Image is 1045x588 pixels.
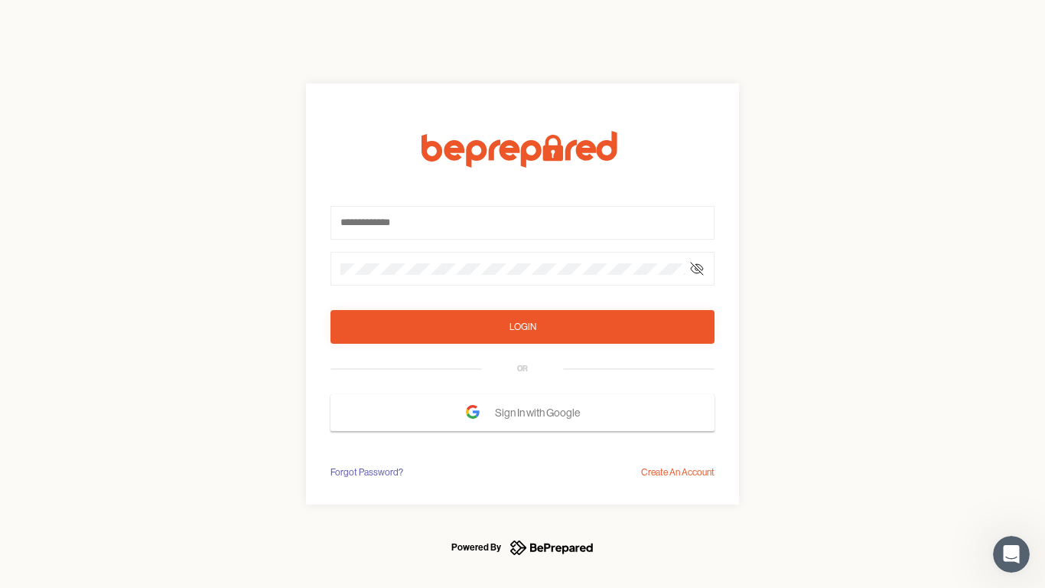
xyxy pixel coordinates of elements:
div: Create An Account [641,465,715,480]
span: Sign In with Google [495,399,588,426]
div: Powered By [451,538,501,557]
button: Sign In with Google [330,394,715,431]
div: OR [517,363,528,375]
div: Login [509,319,536,335]
iframe: Intercom live chat [993,536,1030,573]
div: Forgot Password? [330,465,403,480]
button: Login [330,310,715,344]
